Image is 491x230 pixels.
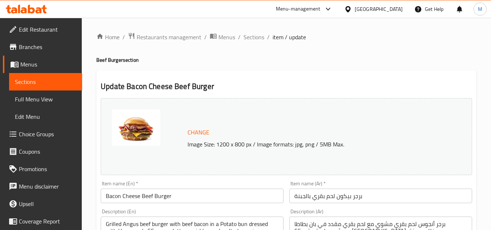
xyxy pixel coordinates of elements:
[3,160,82,178] a: Promotions
[15,95,76,104] span: Full Menu View
[19,147,76,156] span: Coupons
[355,5,403,13] div: [GEOGRAPHIC_DATA]
[273,33,306,41] span: item / update
[19,199,76,208] span: Upsell
[96,33,120,41] a: Home
[112,109,160,146] img: mmw_638841345630442072
[3,143,82,160] a: Coupons
[185,125,212,140] button: Change
[478,5,482,13] span: M
[122,33,125,41] li: /
[96,56,476,64] h4: Beef Burger section
[185,140,446,149] p: Image Size: 1200 x 800 px / Image formats: jpg, png / 5MB Max.
[9,108,82,125] a: Edit Menu
[19,130,76,138] span: Choice Groups
[15,112,76,121] span: Edit Menu
[218,33,235,41] span: Menus
[19,165,76,173] span: Promotions
[101,189,283,203] input: Enter name En
[188,127,209,138] span: Change
[238,33,241,41] li: /
[19,25,76,34] span: Edit Restaurant
[276,5,321,13] div: Menu-management
[3,56,82,73] a: Menus
[137,33,201,41] span: Restaurants management
[9,73,82,90] a: Sections
[3,178,82,195] a: Menu disclaimer
[210,32,235,42] a: Menus
[15,77,76,86] span: Sections
[96,32,476,42] nav: breadcrumb
[244,33,264,41] a: Sections
[9,90,82,108] a: Full Menu View
[19,182,76,191] span: Menu disclaimer
[3,125,82,143] a: Choice Groups
[19,43,76,51] span: Branches
[204,33,207,41] li: /
[20,60,76,69] span: Menus
[128,32,201,42] a: Restaurants management
[19,217,76,226] span: Coverage Report
[101,81,472,92] h2: Update Bacon Cheese Beef Burger
[289,189,472,203] input: Enter name Ar
[3,21,82,38] a: Edit Restaurant
[3,195,82,213] a: Upsell
[3,213,82,230] a: Coverage Report
[3,38,82,56] a: Branches
[267,33,270,41] li: /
